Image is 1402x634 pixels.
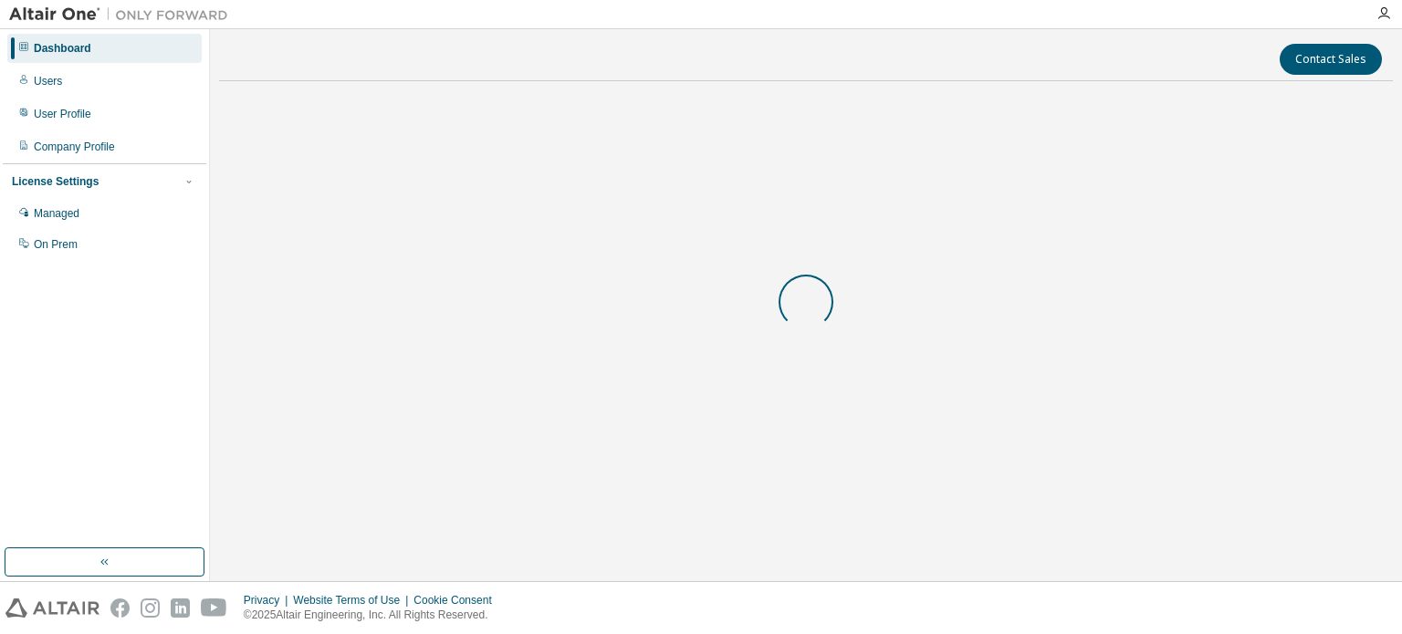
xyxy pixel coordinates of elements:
[413,593,502,608] div: Cookie Consent
[34,41,91,56] div: Dashboard
[110,598,130,618] img: facebook.svg
[34,140,115,154] div: Company Profile
[1280,44,1382,75] button: Contact Sales
[9,5,237,24] img: Altair One
[12,174,99,189] div: License Settings
[34,74,62,88] div: Users
[34,107,91,121] div: User Profile
[34,206,79,221] div: Managed
[141,598,160,618] img: instagram.svg
[171,598,190,618] img: linkedin.svg
[244,608,503,623] p: © 2025 Altair Engineering, Inc. All Rights Reserved.
[244,593,293,608] div: Privacy
[293,593,413,608] div: Website Terms of Use
[201,598,227,618] img: youtube.svg
[5,598,99,618] img: altair_logo.svg
[34,237,78,252] div: On Prem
